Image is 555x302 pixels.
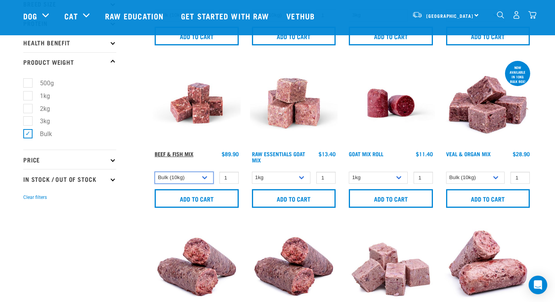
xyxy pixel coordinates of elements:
[155,189,239,208] input: Add to cart
[252,189,336,208] input: Add to cart
[347,59,435,147] img: Raw Essentials Chicken Lamb Beef Bulk Minced Raw Dog Food Roll Unwrapped
[155,152,193,155] a: Beef & Fish Mix
[23,33,116,52] p: Health Benefit
[444,59,532,147] img: 1158 Veal Organ Mix 01
[513,151,530,157] div: $28.90
[497,11,504,19] img: home-icon-1@2x.png
[64,10,78,22] a: Cat
[446,27,530,45] input: Add to cart
[349,152,383,155] a: Goat Mix Roll
[153,59,241,147] img: Beef Mackerel 1
[23,194,47,201] button: Clear filters
[23,169,116,188] p: In Stock / Out Of Stock
[23,52,116,72] p: Product Weight
[222,151,239,157] div: $89.90
[252,27,336,45] input: Add to cart
[23,10,37,22] a: Dog
[416,151,433,157] div: $11.40
[23,150,116,169] p: Price
[28,129,55,139] label: Bulk
[316,172,336,184] input: 1
[349,27,433,45] input: Add to cart
[155,27,239,45] input: Add to cart
[512,11,521,19] img: user.png
[446,189,530,208] input: Add to cart
[446,152,491,155] a: Veal & Organ Mix
[412,11,422,18] img: van-moving.png
[28,78,57,88] label: 500g
[529,276,547,294] div: Open Intercom Messenger
[97,0,173,31] a: Raw Education
[349,189,433,208] input: Add to cart
[173,0,279,31] a: Get started with Raw
[528,11,536,19] img: home-icon@2x.png
[505,62,530,87] div: now available in 10kg bulk box!
[252,152,305,161] a: Raw Essentials Goat Mix
[426,14,473,17] span: [GEOGRAPHIC_DATA]
[28,91,53,101] label: 1kg
[28,104,53,114] label: 2kg
[414,172,433,184] input: 1
[219,172,239,184] input: 1
[510,172,530,184] input: 1
[28,116,53,126] label: 3kg
[250,59,338,147] img: Goat M Ix 38448
[279,0,324,31] a: Vethub
[319,151,336,157] div: $13.40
